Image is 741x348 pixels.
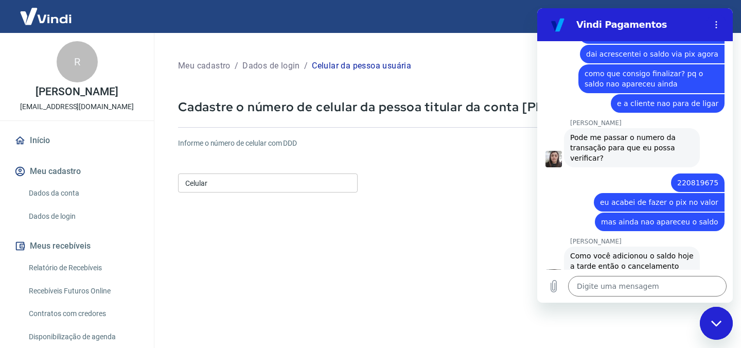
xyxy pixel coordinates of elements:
a: Dados da conta [25,183,142,204]
h6: Informe o número de celular com DDD [178,138,716,149]
p: / [235,60,238,72]
a: Contratos com credores [25,303,142,324]
img: Vindi [12,1,79,32]
button: Sair [692,7,729,26]
p: [EMAIL_ADDRESS][DOMAIN_NAME] [20,101,134,112]
a: Recebíveis Futuros Online [25,281,142,302]
button: Meus recebíveis [12,235,142,257]
p: Celular da pessoa usuária [312,60,411,72]
iframe: Botão para abrir a janela de mensagens, conversa em andamento [700,307,733,340]
a: Dados de login [25,206,142,227]
a: Relatório de Recebíveis [25,257,142,279]
a: Início [12,129,142,152]
p: / [304,60,308,72]
p: Dados de login [242,60,300,72]
p: Meu cadastro [178,60,231,72]
a: Disponibilização de agenda [25,326,142,347]
div: R [57,41,98,82]
button: Meu cadastro [12,160,142,183]
p: [PERSON_NAME] [36,86,118,97]
p: Cadastre o número de celular da pessoa titular da conta [PERSON_NAME] [178,99,716,115]
iframe: Janela de mensagens [537,8,733,303]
